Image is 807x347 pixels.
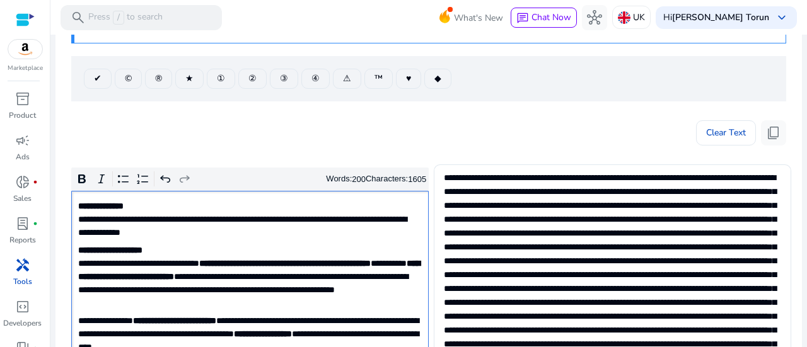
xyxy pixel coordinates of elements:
[84,69,112,89] button: ✔
[696,120,756,145] button: Clear Text
[406,72,411,85] span: ♥
[270,69,298,89] button: ③
[113,11,124,25] span: /
[8,64,43,73] p: Marketplace
[9,110,36,121] p: Product
[663,13,769,22] p: Hi
[248,72,257,85] span: ②
[15,174,30,190] span: donut_small
[15,216,30,231] span: lab_profile
[238,69,267,89] button: ②
[15,299,30,314] span: code_blocks
[16,151,30,162] p: Ads
[217,72,225,85] span: ①
[618,11,630,24] img: uk.svg
[333,69,361,89] button: ⚠
[511,8,577,28] button: chatChat Now
[766,125,781,140] span: content_copy
[185,72,194,85] span: ★
[88,11,163,25] p: Press to search
[15,258,30,273] span: handyman
[633,6,645,28] p: UK
[71,168,429,191] div: Editor toolbar
[516,12,529,25] span: chat
[280,72,288,85] span: ③
[115,69,142,89] button: ©
[396,69,421,89] button: ♥
[33,179,38,185] span: fiber_manual_record
[774,10,789,25] span: keyboard_arrow_down
[374,72,383,85] span: ™
[531,11,571,23] span: Chat Now
[13,193,32,204] p: Sales
[343,72,351,85] span: ⚠
[207,69,235,89] button: ①
[311,72,320,85] span: ④
[71,10,86,25] span: search
[454,7,503,29] span: What's New
[13,276,32,287] p: Tools
[94,72,102,85] span: ✔
[15,133,30,148] span: campaign
[761,120,786,145] button: content_copy
[587,10,602,25] span: hub
[424,69,451,89] button: ◆
[145,69,172,89] button: ®
[434,72,441,85] span: ◆
[33,221,38,226] span: fiber_manual_record
[706,120,746,145] span: Clear Text
[15,91,30,106] span: inventory_2
[326,171,426,187] div: Words: Characters:
[408,174,426,184] label: 1605
[125,72,132,85] span: ©
[155,72,162,85] span: ®
[582,5,607,30] button: hub
[672,11,769,23] b: [PERSON_NAME] Torun
[9,234,36,246] p: Reports
[3,317,42,329] p: Developers
[352,174,366,184] label: 200
[364,69,393,89] button: ™
[175,69,204,89] button: ★
[301,69,330,89] button: ④
[8,40,42,59] img: amazon.svg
